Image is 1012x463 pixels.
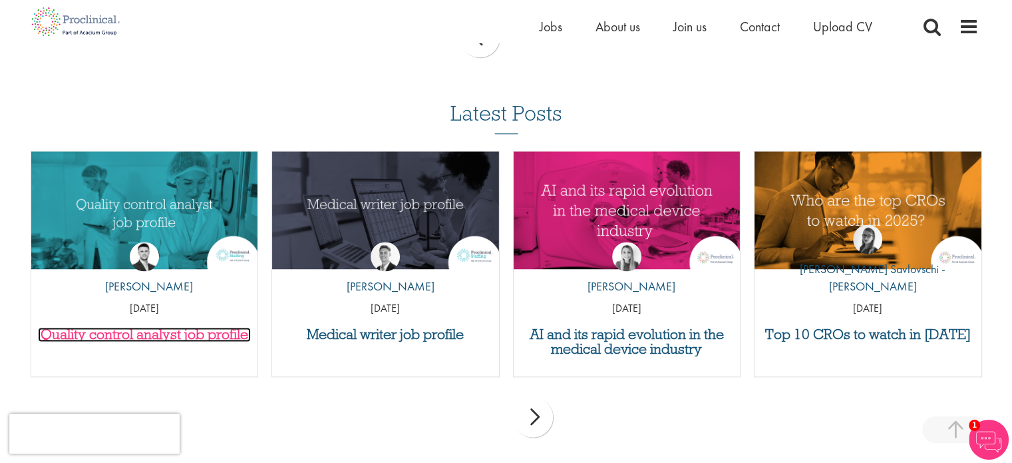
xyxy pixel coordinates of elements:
[755,260,981,294] p: [PERSON_NAME] Savlovschi - [PERSON_NAME]
[612,242,641,271] img: Hannah Burke
[38,327,252,342] a: Quality control analyst job profile
[272,151,499,269] img: Medical writer job profile
[31,151,258,269] img: quality control analyst job profile
[595,18,640,35] a: About us
[31,301,258,316] p: [DATE]
[969,420,980,431] span: 1
[9,414,180,454] iframe: reCAPTCHA
[813,18,872,35] a: Upload CV
[272,301,499,316] p: [DATE]
[755,151,981,269] img: Top 10 CROs 2025 | Proclinical
[130,242,159,271] img: Joshua Godden
[450,102,562,134] h3: Latest Posts
[279,327,492,342] a: Medical writer job profile
[514,151,741,269] img: AI and Its Impact on the Medical Device Industry | Proclinical
[514,301,741,316] p: [DATE]
[337,242,434,302] a: George Watson [PERSON_NAME]
[755,301,981,316] p: [DATE]
[371,242,400,271] img: George Watson
[578,278,675,295] p: [PERSON_NAME]
[513,397,553,437] div: next
[853,225,882,254] img: Theodora Savlovschi - Wicks
[272,151,499,269] a: Link to a post
[514,151,741,269] a: Link to a post
[969,420,1009,460] img: Chatbot
[31,151,258,269] a: Link to a post
[761,327,975,342] a: Top 10 CROs to watch in [DATE]
[755,151,981,269] a: Link to a post
[520,327,734,356] a: AI and its rapid evolution in the medical device industry
[337,278,434,295] p: [PERSON_NAME]
[95,278,193,295] p: [PERSON_NAME]
[755,225,981,301] a: Theodora Savlovschi - Wicks [PERSON_NAME] Savlovschi - [PERSON_NAME]
[740,18,780,35] a: Contact
[540,18,562,35] a: Jobs
[673,18,707,35] a: Join us
[578,242,675,302] a: Hannah Burke [PERSON_NAME]
[95,242,193,302] a: Joshua Godden [PERSON_NAME]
